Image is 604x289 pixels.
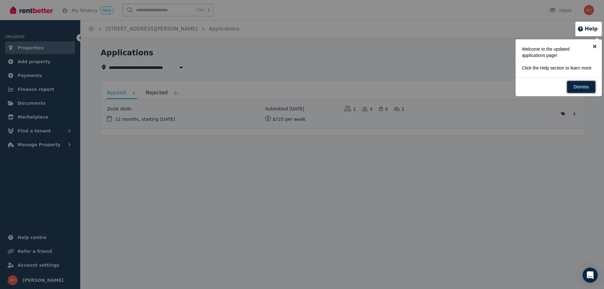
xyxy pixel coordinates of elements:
[577,25,598,33] button: Help
[567,81,596,93] a: Dismiss
[588,39,602,53] a: ×
[522,46,592,58] p: Welcome to the updated applications page!
[583,268,598,283] div: Open Intercom Messenger
[522,65,592,71] p: Click the Help section to learn more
